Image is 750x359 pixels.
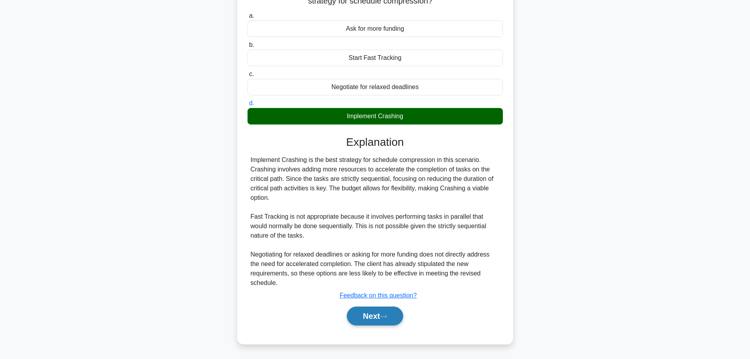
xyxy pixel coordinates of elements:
[347,307,403,326] button: Next
[249,71,254,77] span: c.
[248,20,503,37] div: Ask for more funding
[249,41,254,48] span: b.
[248,79,503,95] div: Negotiate for relaxed deadlines
[249,12,254,19] span: a.
[251,155,500,288] div: Implement Crashing is the best strategy for schedule compression in this scenario. Crashing invol...
[249,100,254,106] span: d.
[252,136,498,149] h3: Explanation
[248,108,503,125] div: Implement Crashing
[340,292,417,299] a: Feedback on this question?
[248,50,503,66] div: Start Fast Tracking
